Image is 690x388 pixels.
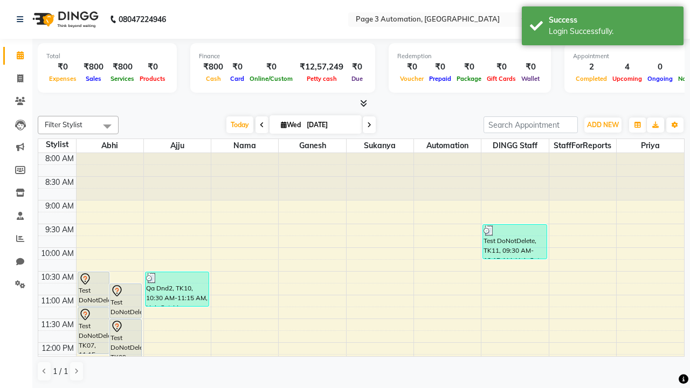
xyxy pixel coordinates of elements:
div: Test DoNotDelete, TK09, 11:30 AM-12:30 PM, Hair Cut-Women [110,320,141,365]
img: logo [27,4,101,34]
span: Priya [617,139,684,153]
div: ₹0 [348,61,367,73]
div: Redemption [397,52,542,61]
div: ₹800 [108,61,137,73]
span: Filter Stylist [45,120,82,129]
input: 2025-09-03 [303,117,357,133]
div: ₹0 [247,61,295,73]
span: Automation [414,139,481,153]
div: 8:00 AM [43,153,76,164]
div: Test DoNotDelete, TK11, 09:30 AM-10:15 AM, Hair Cut-Men [483,225,546,259]
div: ₹12,57,249 [295,61,348,73]
div: Test DoNotDelete, TK06, 10:30 AM-11:15 AM, Hair Cut-Men [78,272,109,306]
div: 2 [573,61,610,73]
span: Sukanya [347,139,413,153]
div: Test DoNotDelete, TK08, 10:45 AM-11:30 AM, Hair Cut-Men [110,284,141,318]
div: ₹0 [454,61,484,73]
div: 11:30 AM [39,319,76,330]
span: Sales [83,75,104,82]
span: Due [349,75,365,82]
button: ADD NEW [584,117,622,133]
div: ₹0 [426,61,454,73]
span: Nama [211,139,278,153]
div: ₹0 [137,61,168,73]
span: Petty cash [304,75,340,82]
div: ₹800 [199,61,227,73]
div: ₹0 [519,61,542,73]
div: 9:00 AM [43,200,76,212]
span: Ajju [144,139,211,153]
span: Package [454,75,484,82]
span: Products [137,75,168,82]
div: Stylist [38,139,76,150]
div: Login Successfully. [549,26,675,37]
div: 12:00 PM [39,343,76,354]
span: Completed [573,75,610,82]
span: DINGG Staff [481,139,548,153]
span: Ongoing [645,75,675,82]
div: 10:30 AM [39,272,76,283]
span: Ganesh [279,139,346,153]
span: Today [226,116,253,133]
div: 8:30 AM [43,177,76,188]
span: Card [227,75,247,82]
span: Upcoming [610,75,645,82]
span: Expenses [46,75,79,82]
div: Test DoNotDelete, TK07, 11:15 AM-12:15 PM, Hair Cut-Women [78,308,109,354]
div: ₹0 [397,61,426,73]
div: 4 [610,61,645,73]
div: ₹0 [484,61,519,73]
div: Total [46,52,168,61]
span: 1 / 1 [53,366,68,377]
span: Gift Cards [484,75,519,82]
div: 10:00 AM [39,248,76,259]
div: 9:30 AM [43,224,76,235]
div: 11:00 AM [39,295,76,307]
span: ADD NEW [587,121,619,129]
input: Search Appointment [484,116,578,133]
span: Abhi [77,139,143,153]
div: ₹0 [227,61,247,73]
div: ₹0 [46,61,79,73]
span: Online/Custom [247,75,295,82]
span: StaffForReports [549,139,616,153]
div: Qa Dnd2, TK10, 10:30 AM-11:15 AM, Hair Cut-Men [146,272,209,306]
div: Success [549,15,675,26]
span: Prepaid [426,75,454,82]
span: Services [108,75,137,82]
span: Wed [278,121,303,129]
span: Wallet [519,75,542,82]
div: ₹800 [79,61,108,73]
span: Cash [203,75,224,82]
div: 0 [645,61,675,73]
div: Finance [199,52,367,61]
b: 08047224946 [119,4,166,34]
span: Voucher [397,75,426,82]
